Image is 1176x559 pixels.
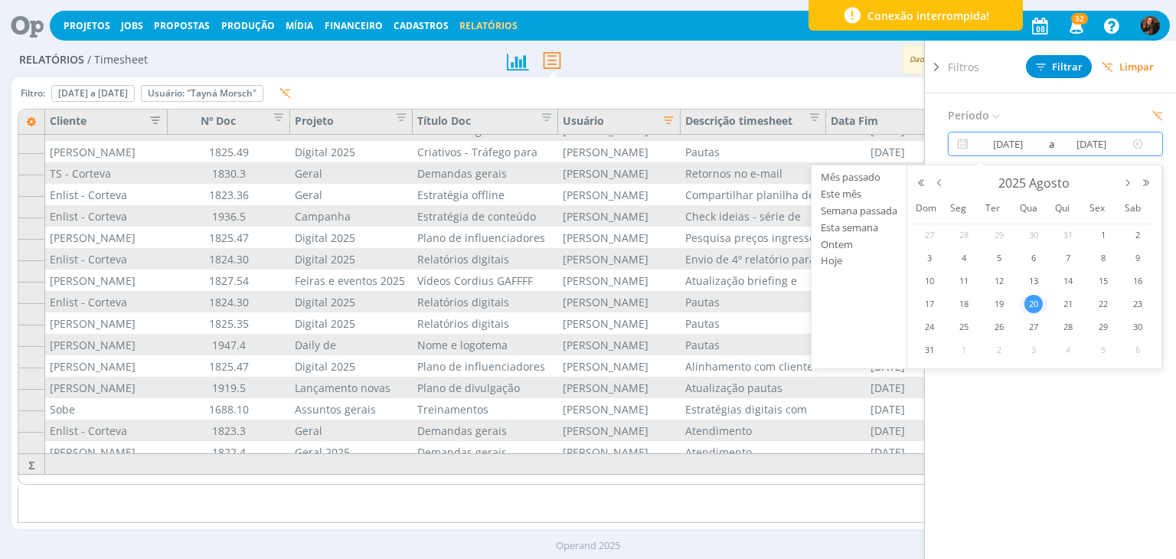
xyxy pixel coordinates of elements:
th: Sex [1086,193,1120,224]
button: Este mês [812,187,906,204]
div: Geral [290,184,413,205]
div: [PERSON_NAME] [558,98,681,119]
div: Digital 2025 [290,312,413,334]
button: Propostas [149,20,214,32]
div: Relatórios digitais [413,291,558,312]
span: 19 [990,295,1008,313]
div: Criativos - Tráfego para perfil [413,141,558,162]
span: 27 [920,226,939,244]
span: 16 [1129,272,1147,290]
span: 4 [1059,341,1077,359]
span: 30 [1024,226,1043,244]
button: Editar filtro para Coluna Projeto [386,113,407,127]
div: 1825.47 [168,227,290,248]
div: [PERSON_NAME] [558,141,681,162]
div: [PERSON_NAME] [558,184,681,205]
div: [DATE] [826,398,949,420]
div: [PERSON_NAME] [45,141,168,162]
button: Relatórios [455,20,522,32]
div: 1947.4 [168,334,290,355]
div: [DATE] [826,141,949,162]
div: Geral 2025 [290,441,413,463]
a: Mídia [286,19,313,32]
a: Produção [221,19,275,32]
div: Retornos no e-mail [681,162,826,184]
div: 1823.3 [168,420,290,441]
div: Plano de influenciadores [413,227,558,248]
span: 3 [1024,341,1043,359]
div: Atendimento [681,420,826,441]
span: 24 [920,318,939,336]
span: 29 [990,226,1008,244]
span: 31 [1059,226,1077,244]
th: Dom [912,193,946,224]
div: Nº Doc [168,110,290,135]
div: Pesquisa preços ingressos [681,227,826,248]
div: Estratégias digitais com Thales [681,398,826,420]
span: Conexão interrompida! [867,8,989,24]
div: [PERSON_NAME] [558,441,681,463]
input: Data inicial [972,135,1045,153]
div: Pautas [681,141,826,162]
div: Compartilhar planilha de rádios com cliente [681,184,826,205]
div: 1936.5 [168,205,290,227]
button: Ontem [812,237,906,254]
div: Digital 2025 [290,98,413,119]
div: Plano de influenciadores [413,355,558,377]
span: Cadastros [394,19,449,32]
div: 1688.10 [168,398,290,420]
span: 21 [1059,295,1077,313]
div: Geral [290,420,413,441]
div: [PERSON_NAME] [45,441,168,463]
div: Check ideias - série de vídeos + organização das anotações para próximos passos [681,205,826,227]
span: Usuário: "Tayná Morsch" [148,87,256,100]
div: Atualização briefing e pautas [681,270,826,291]
div: 1825.47 [168,98,290,119]
input: Data final [1055,135,1129,153]
button: Projetos [59,20,115,32]
div: [DATE] [826,377,949,398]
button: Usuário: "Tayná Morsch" [141,85,263,102]
button: Produção [217,20,279,32]
div: 1827.54 [168,270,290,291]
div: [PERSON_NAME] [45,377,168,398]
div: Envio de 4º relatório para cliente [681,248,826,270]
span: 4 [955,249,973,267]
div: Digital 2025 [290,355,413,377]
span: 14 [1059,272,1077,290]
button: Editar filtro para Coluna Nº Doc [263,113,285,127]
a: Jobs [121,19,143,32]
div: Demandas gerais atendimento [413,162,558,184]
span: 11 [955,272,973,290]
div: Feiras e eventos 2025 [290,270,413,291]
span: 30 [1129,318,1147,336]
button: Editar filtro para Coluna Título Doc [531,113,553,127]
div: Atualização comentário [681,98,826,119]
div: Pautas [681,291,826,312]
div: Digital 2025 [290,141,413,162]
img: T [1141,16,1160,35]
span: 6 [1024,249,1043,267]
div: [DATE] [826,441,949,463]
div: Estratégia de conteúdo [413,205,558,227]
span: Período [948,106,1002,126]
div: [PERSON_NAME] [558,398,681,420]
div: Descrição timesheet [681,110,826,135]
a: Relatórios [459,19,518,32]
button: T [1140,12,1161,39]
button: Semana passada [812,204,906,221]
span: 13 [1024,272,1043,290]
div: Usuário [563,113,675,133]
span: / Timesheet [87,54,148,67]
div: Digital 2025 [290,227,413,248]
a: Projetos [64,19,110,32]
span: 1 [955,341,973,359]
div: Atualização pautas [681,377,826,398]
span: 27 [1024,318,1043,336]
div: Enlist - Corteva [45,420,168,441]
div: [PERSON_NAME] [558,205,681,227]
button: Hoje [812,253,906,270]
button: Cadastros [389,20,453,32]
span: 26 [990,318,1008,336]
span: 9 [1129,249,1147,267]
